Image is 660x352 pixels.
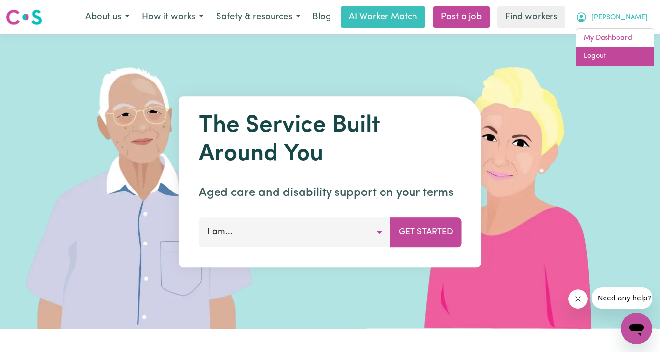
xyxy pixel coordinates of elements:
[199,184,462,202] p: Aged care and disability support on your terms
[592,287,652,309] iframe: Message from company
[199,112,462,168] h1: The Service Built Around You
[568,289,588,309] iframe: Close message
[497,6,565,28] a: Find workers
[591,12,648,23] span: [PERSON_NAME]
[390,217,462,247] button: Get Started
[341,6,425,28] a: AI Worker Match
[136,7,210,27] button: How it works
[199,217,391,247] button: I am...
[576,29,654,48] a: My Dashboard
[79,7,136,27] button: About us
[306,6,337,28] a: Blog
[621,313,652,344] iframe: Button to launch messaging window
[576,47,654,66] a: Logout
[569,7,654,27] button: My Account
[6,8,42,26] img: Careseekers logo
[210,7,306,27] button: Safety & resources
[433,6,490,28] a: Post a job
[6,6,42,28] a: Careseekers logo
[576,28,654,66] div: My Account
